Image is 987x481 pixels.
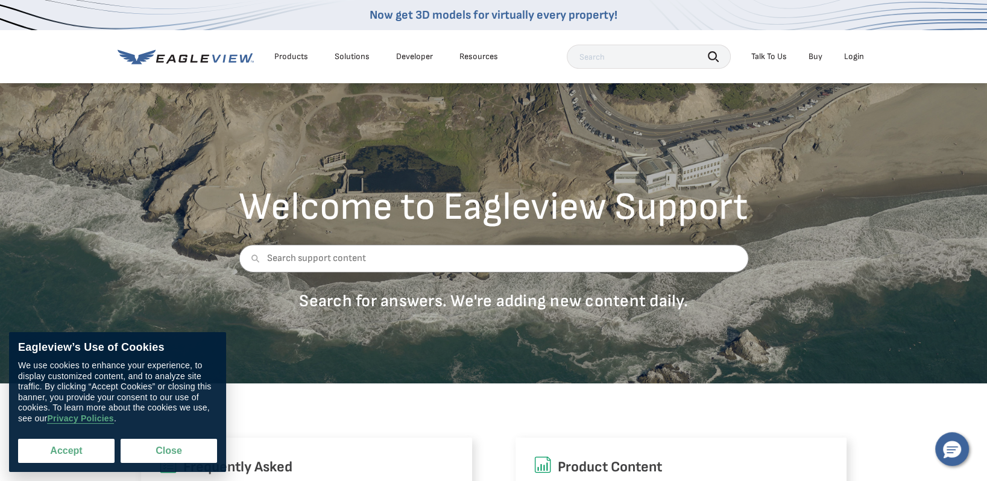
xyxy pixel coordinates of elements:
[844,51,864,62] div: Login
[534,456,828,479] h6: Product Content
[159,456,454,479] h6: Frequently Asked
[18,341,217,354] div: Eagleview’s Use of Cookies
[335,51,370,62] div: Solutions
[370,8,617,22] a: Now get 3D models for virtually every property!
[18,360,217,424] div: We use cookies to enhance your experience, to display customized content, and to analyze site tra...
[567,45,731,69] input: Search
[239,291,748,312] p: Search for answers. We're adding new content daily.
[935,432,969,466] button: Hello, have a question? Let’s chat.
[239,245,748,272] input: Search support content
[18,439,115,463] button: Accept
[809,51,822,62] a: Buy
[751,51,787,62] div: Talk To Us
[239,188,748,227] h2: Welcome to Eagleview Support
[459,51,498,62] div: Resources
[396,51,433,62] a: Developer
[274,51,308,62] div: Products
[47,413,113,424] a: Privacy Policies
[121,439,217,463] button: Close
